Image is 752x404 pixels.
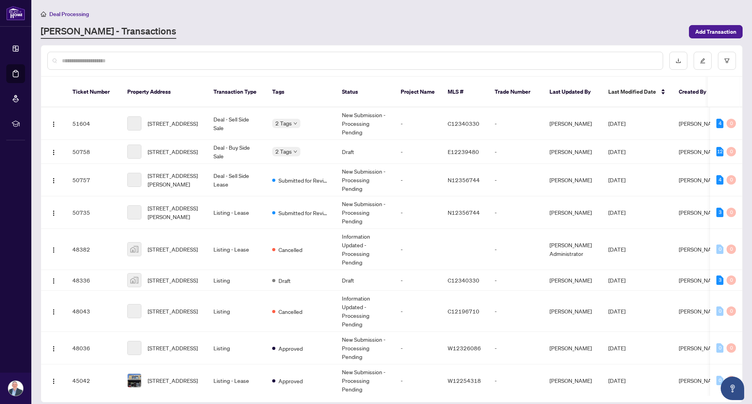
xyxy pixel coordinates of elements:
div: 0 [716,343,723,353]
img: thumbnail-img [128,274,141,287]
button: Add Transaction [689,25,743,38]
div: 0 [727,119,736,128]
th: Property Address [121,77,207,107]
span: Approved [278,344,303,353]
span: [DATE] [608,246,625,253]
td: New Submission - Processing Pending [336,364,394,397]
td: [PERSON_NAME] [543,270,602,291]
span: Deal Processing [49,11,89,18]
td: 48036 [66,332,121,364]
span: Submitted for Review [278,208,329,217]
th: Last Updated By [543,77,602,107]
span: [DATE] [608,176,625,183]
span: 2 Tags [275,147,292,156]
td: - [394,229,441,270]
td: - [488,332,543,364]
img: thumbnail-img [128,374,141,387]
img: Logo [51,309,57,315]
td: 48382 [66,229,121,270]
td: Draft [336,270,394,291]
div: 0 [716,306,723,316]
td: [PERSON_NAME] [543,140,602,164]
td: Deal - Sell Side Lease [207,164,266,196]
span: [STREET_ADDRESS] [148,376,198,385]
span: N12356744 [448,209,480,216]
span: [STREET_ADDRESS] [148,276,198,284]
button: Logo [47,342,60,354]
button: Logo [47,243,60,255]
span: [PERSON_NAME] [679,209,721,216]
div: 0 [727,343,736,353]
td: 48043 [66,291,121,332]
img: Logo [51,378,57,384]
td: Deal - Sell Side Sale [207,107,266,140]
span: Cancelled [278,245,302,254]
span: [DATE] [608,209,625,216]
span: home [41,11,46,17]
span: filter [724,58,730,63]
div: 3 [716,208,723,217]
span: Submitted for Review [278,176,329,185]
td: Listing - Lease [207,196,266,229]
button: download [669,52,687,70]
td: 50758 [66,140,121,164]
td: 48336 [66,270,121,291]
td: - [394,332,441,364]
div: 0 [727,175,736,185]
td: - [488,229,543,270]
td: - [488,364,543,397]
th: Trade Number [488,77,543,107]
div: 0 [716,245,723,254]
button: Logo [47,145,60,158]
div: 4 [716,175,723,185]
td: Listing [207,332,266,364]
td: - [394,107,441,140]
span: [STREET_ADDRESS] [148,119,198,128]
span: C12340330 [448,277,479,284]
img: Logo [51,247,57,253]
div: 3 [716,275,723,285]
span: [PERSON_NAME] [679,277,721,284]
td: 50735 [66,196,121,229]
td: Information Updated - Processing Pending [336,291,394,332]
td: New Submission - Processing Pending [336,332,394,364]
td: - [488,140,543,164]
img: thumbnail-img [128,243,141,256]
td: [PERSON_NAME] [543,364,602,397]
span: [DATE] [608,308,625,315]
span: [PERSON_NAME] [679,246,721,253]
span: [PERSON_NAME] [679,344,721,351]
td: New Submission - Processing Pending [336,107,394,140]
span: [DATE] [608,277,625,284]
button: filter [718,52,736,70]
span: [STREET_ADDRESS] [148,344,198,352]
span: [DATE] [608,344,625,351]
img: Logo [51,178,57,184]
td: New Submission - Processing Pending [336,196,394,229]
div: 0 [727,147,736,156]
button: Logo [47,117,60,130]
div: 0 [727,275,736,285]
td: - [394,140,441,164]
span: [STREET_ADDRESS] [148,147,198,156]
th: Tags [266,77,336,107]
button: edit [694,52,712,70]
td: [PERSON_NAME] [543,291,602,332]
td: [PERSON_NAME] [543,107,602,140]
span: [PERSON_NAME] [679,377,721,384]
td: 51604 [66,107,121,140]
td: Deal - Buy Side Sale [207,140,266,164]
img: Logo [51,278,57,284]
span: W12326086 [448,344,481,351]
span: [STREET_ADDRESS] [148,307,198,315]
span: [PERSON_NAME] [679,308,721,315]
span: N12356744 [448,176,480,183]
td: Listing - Lease [207,364,266,397]
span: Approved [278,377,303,385]
td: 45042 [66,364,121,397]
td: - [488,270,543,291]
td: Draft [336,140,394,164]
span: W12254318 [448,377,481,384]
button: Logo [47,174,60,186]
td: - [488,196,543,229]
